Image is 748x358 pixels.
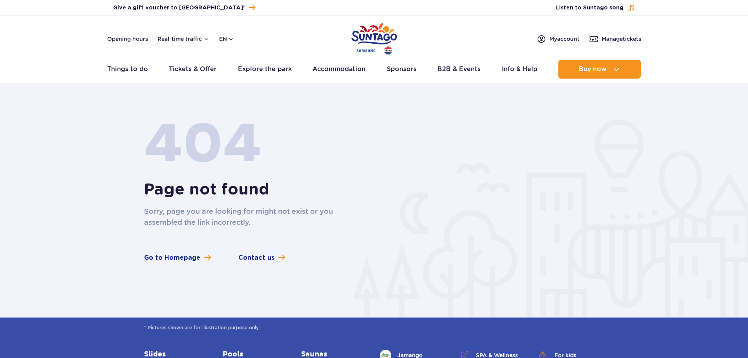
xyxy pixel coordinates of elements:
span: Go to Homepage [144,253,200,263]
a: B2B & Events [437,60,481,79]
span: * Pictures shown are for illustration purpose only. [144,324,604,332]
a: Accommodation [313,60,366,79]
a: Opening hours [107,35,148,43]
a: Things to do [107,60,148,79]
a: Managetickets [589,34,641,44]
button: en [219,35,234,43]
a: Give a gift voucher to [GEOGRAPHIC_DATA]! [113,2,255,13]
a: Info & Help [502,60,538,79]
a: Go to Homepage [144,253,211,263]
span: Manage tickets [602,35,641,43]
button: Buy now [558,60,641,79]
p: 404 [144,110,340,180]
a: Contact us [238,253,285,263]
span: Give a gift voucher to [GEOGRAPHIC_DATA]! [113,4,245,12]
a: Tickets & Offer [169,60,217,79]
span: Listen to Suntago song [556,4,624,12]
button: Listen to Suntago song [556,4,635,12]
a: Sponsors [387,60,417,79]
a: Myaccount [537,34,580,44]
span: Contact us [238,253,274,263]
h1: Page not found [144,180,604,200]
button: Real-time traffic [157,36,210,42]
p: Sorry, page you are looking for might not exist or you assembled the link incorrectly. [144,206,340,228]
span: Buy now [579,66,607,73]
a: Explore the park [238,60,292,79]
a: Park of Poland [351,20,397,56]
span: My account [549,35,580,43]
